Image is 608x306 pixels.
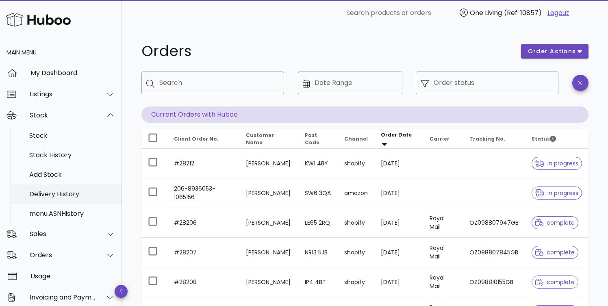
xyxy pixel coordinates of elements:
[535,279,575,285] span: complete
[298,129,338,149] th: Post Code
[535,190,578,196] span: in progress
[30,111,96,119] div: Stock
[246,132,274,146] span: Customer Name
[338,238,374,267] td: shopify
[469,135,505,142] span: Tracking No.
[338,178,374,208] td: amazon
[374,267,423,297] td: [DATE]
[167,208,239,238] td: #28206
[6,11,71,28] img: Huboo Logo
[239,178,298,208] td: [PERSON_NAME]
[547,8,569,18] a: Logout
[463,129,525,149] th: Tracking No.
[532,135,556,142] span: Status
[30,272,115,280] div: Usage
[374,149,423,178] td: [DATE]
[239,208,298,238] td: [PERSON_NAME]
[504,8,542,17] span: (Ref: 10857)
[535,220,575,226] span: complete
[423,208,463,238] td: Royal Mail
[374,208,423,238] td: [DATE]
[30,230,96,238] div: Sales
[141,44,511,59] h1: Orders
[338,129,374,149] th: Channel
[167,178,239,208] td: 206-8936053-1065156
[528,47,576,56] span: order actions
[344,135,368,142] span: Channel
[167,149,239,178] td: #28212
[30,69,115,77] div: My Dashboard
[29,171,115,178] div: Add Stock
[535,161,578,166] span: in progress
[29,132,115,139] div: Stock
[430,135,449,142] span: Carrier
[239,129,298,149] th: Customer Name
[167,267,239,297] td: #28208
[374,178,423,208] td: [DATE]
[463,208,525,238] td: OZ098807947GB
[338,208,374,238] td: shopify
[29,190,115,198] div: Delivery History
[423,267,463,297] td: Royal Mail
[239,238,298,267] td: [PERSON_NAME]
[29,151,115,159] div: Stock History
[167,129,239,149] th: Client Order No.
[174,135,219,142] span: Client Order No.
[374,238,423,267] td: [DATE]
[463,238,525,267] td: OZ098807845GB
[298,208,338,238] td: LE65 2RQ
[381,131,412,138] span: Order Date
[298,149,338,178] td: KW1 4BY
[239,267,298,297] td: [PERSON_NAME]
[470,8,502,17] span: One Living
[298,267,338,297] td: IP4 4BT
[463,267,525,297] td: OZ098810155GB
[525,129,588,149] th: Status
[239,149,298,178] td: [PERSON_NAME]
[30,90,96,98] div: Listings
[338,267,374,297] td: shopify
[167,238,239,267] td: #28207
[423,238,463,267] td: Royal Mail
[338,149,374,178] td: shopify
[298,238,338,267] td: NR13 5JB
[30,251,96,259] div: Orders
[29,210,115,217] div: menu.ASNHistory
[423,129,463,149] th: Carrier
[535,250,575,255] span: complete
[305,132,319,146] span: Post Code
[521,44,588,59] button: order actions
[141,106,588,123] p: Current Orders with Huboo
[374,129,423,149] th: Order Date: Sorted descending. Activate to remove sorting.
[30,293,96,301] div: Invoicing and Payments
[298,178,338,208] td: SW6 3QA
